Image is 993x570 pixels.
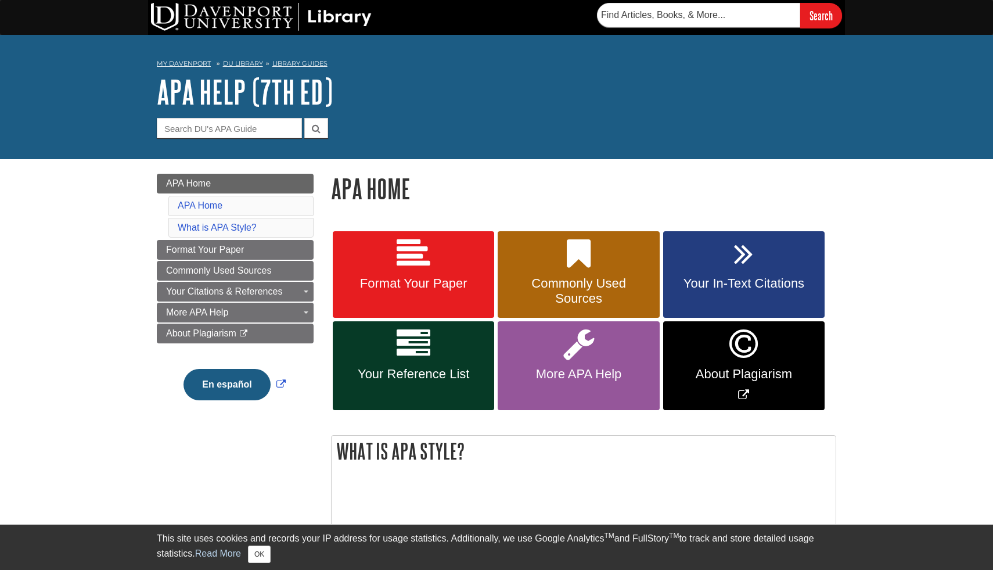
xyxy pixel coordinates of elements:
a: Read More [195,549,241,558]
a: Format Your Paper [333,231,494,318]
a: What is APA Style? [178,223,257,232]
a: More APA Help [157,303,314,322]
h2: What is APA Style? [332,436,836,467]
a: Library Guides [272,59,328,67]
a: Your Reference List [333,321,494,410]
h1: APA Home [331,174,836,203]
span: Format Your Paper [341,276,485,291]
a: Format Your Paper [157,240,314,260]
span: APA Home [166,178,211,188]
span: About Plagiarism [166,328,236,338]
a: More APA Help [498,321,659,410]
span: Format Your Paper [166,245,244,254]
form: Searches DU Library's articles, books, and more [597,3,842,28]
span: More APA Help [166,307,228,317]
a: Link opens in new window [663,321,825,410]
a: Your In-Text Citations [663,231,825,318]
input: Find Articles, Books, & More... [597,3,800,27]
span: More APA Help [506,367,650,382]
nav: breadcrumb [157,56,836,74]
sup: TM [604,532,614,540]
a: Your Citations & References [157,282,314,302]
input: Search DU's APA Guide [157,118,302,138]
a: APA Help (7th Ed) [157,74,333,110]
div: Guide Page Menu [157,174,314,420]
span: About Plagiarism [672,367,816,382]
a: APA Home [157,174,314,193]
button: En español [184,369,270,400]
a: Commonly Used Sources [498,231,659,318]
sup: TM [669,532,679,540]
div: This site uses cookies and records your IP address for usage statistics. Additionally, we use Goo... [157,532,836,563]
button: Close [248,546,271,563]
span: Your Citations & References [166,286,282,296]
input: Search [800,3,842,28]
span: Commonly Used Sources [506,276,650,306]
a: DU Library [223,59,263,67]
span: Commonly Used Sources [166,266,271,275]
a: About Plagiarism [157,324,314,343]
a: APA Home [178,200,222,210]
a: Link opens in new window [181,379,288,389]
i: This link opens in a new window [239,330,249,338]
span: Your In-Text Citations [672,276,816,291]
img: DU Library [151,3,372,31]
span: Your Reference List [341,367,485,382]
a: Commonly Used Sources [157,261,314,281]
a: My Davenport [157,59,211,69]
